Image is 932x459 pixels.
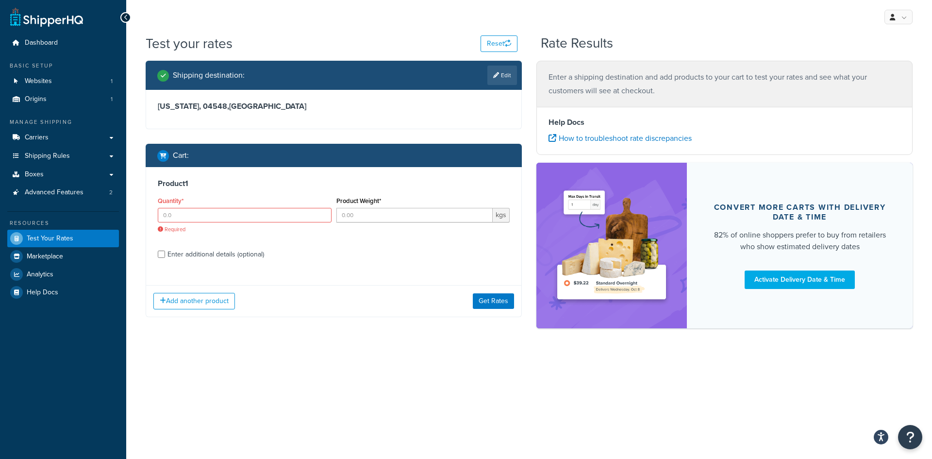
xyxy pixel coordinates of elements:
[25,77,52,85] span: Websites
[487,66,517,85] a: Edit
[898,425,922,449] button: Open Resource Center
[541,36,613,51] h2: Rate Results
[549,133,692,144] a: How to troubleshoot rate discrepancies
[158,102,510,111] h3: [US_STATE], 04548 , [GEOGRAPHIC_DATA]
[7,72,119,90] a: Websites1
[27,253,63,261] span: Marketplace
[158,179,510,188] h3: Product 1
[7,72,119,90] li: Websites
[173,151,189,160] h2: Cart :
[7,147,119,165] a: Shipping Rules
[7,90,119,108] li: Origins
[551,177,672,314] img: feature-image-ddt-36eae7f7280da8017bfb280eaccd9c446f90b1fe08728e4019434db127062ab4.png
[109,188,113,197] span: 2
[7,184,119,202] li: Advanced Features
[549,70,900,98] p: Enter a shipping destination and add products to your cart to test your rates and see what your c...
[473,293,514,309] button: Get Rates
[27,235,73,243] span: Test Your Rates
[7,62,119,70] div: Basic Setup
[25,170,44,179] span: Boxes
[27,289,58,297] span: Help Docs
[710,229,889,253] div: 82% of online shoppers prefer to buy from retailers who show estimated delivery dates
[25,152,70,160] span: Shipping Rules
[25,188,83,197] span: Advanced Features
[7,248,119,265] a: Marketplace
[7,184,119,202] a: Advanced Features2
[25,134,49,142] span: Carriers
[146,34,233,53] h1: Test your rates
[745,271,855,289] a: Activate Delivery Date & Time
[7,34,119,52] a: Dashboard
[111,95,113,103] span: 1
[173,71,245,80] h2: Shipping destination :
[158,251,165,258] input: Enter additional details (optional)
[153,293,235,309] button: Add another product
[111,77,113,85] span: 1
[481,35,517,52] button: Reset
[7,166,119,184] a: Boxes
[493,208,510,222] span: kgs
[25,39,58,47] span: Dashboard
[158,226,332,233] span: Required
[7,129,119,147] a: Carriers
[7,230,119,247] a: Test Your Rates
[336,197,381,204] label: Product Weight*
[167,248,264,261] div: Enter additional details (optional)
[7,118,119,126] div: Manage Shipping
[549,117,900,128] h4: Help Docs
[7,284,119,301] a: Help Docs
[7,219,119,227] div: Resources
[336,208,493,222] input: 0.00
[158,208,332,222] input: 0.0
[7,266,119,283] a: Analytics
[25,95,47,103] span: Origins
[27,271,53,279] span: Analytics
[7,90,119,108] a: Origins1
[158,197,183,204] label: Quantity*
[710,203,889,222] div: Convert more carts with delivery date & time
